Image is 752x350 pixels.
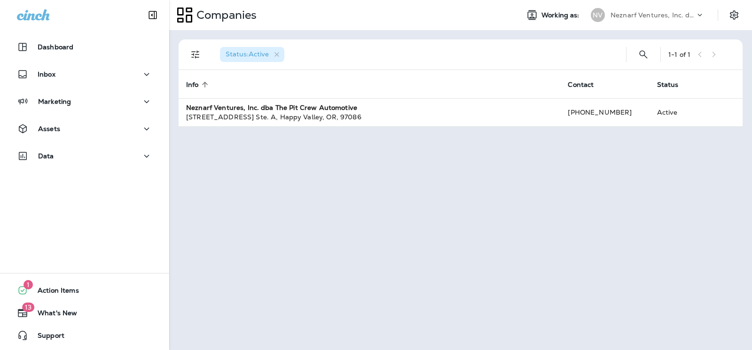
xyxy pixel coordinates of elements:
span: What's New [28,309,77,320]
p: Companies [193,8,257,22]
span: 1 [23,280,33,289]
strong: Neznarf Ventures, Inc. dba The Pit Crew Automotive [186,103,357,112]
p: Marketing [38,98,71,105]
p: Assets [38,125,60,132]
span: Support [28,332,64,343]
button: Settings [726,7,743,23]
span: Status : Active [226,50,269,58]
p: Neznarf Ventures, Inc. dba The Pit Crew Automotive [611,11,695,19]
button: 13What's New [9,303,160,322]
span: Contact [568,81,594,89]
td: [PHONE_NUMBER] [560,98,649,126]
button: Marketing [9,92,160,111]
div: NV [591,8,605,22]
button: Collapse Sidebar [140,6,166,24]
p: Inbox [38,70,55,78]
button: Support [9,326,160,345]
p: Data [38,152,54,160]
span: Status [657,81,679,89]
span: Status [657,80,691,89]
span: Contact [568,80,606,89]
button: 1Action Items [9,281,160,300]
div: 1 - 1 of 1 [668,51,690,58]
button: Dashboard [9,38,160,56]
div: Status:Active [220,47,284,62]
span: Action Items [28,287,79,298]
span: Working as: [541,11,581,19]
button: Inbox [9,65,160,84]
td: Active [650,98,705,126]
span: 13 [22,303,34,312]
button: Data [9,147,160,165]
button: Filters [186,45,205,64]
span: Info [186,81,199,89]
span: Info [186,80,211,89]
p: Dashboard [38,43,73,51]
div: [STREET_ADDRESS] Ste. A , Happy Valley , OR , 97086 [186,112,553,122]
button: Assets [9,119,160,138]
button: Search Companies [634,45,653,64]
